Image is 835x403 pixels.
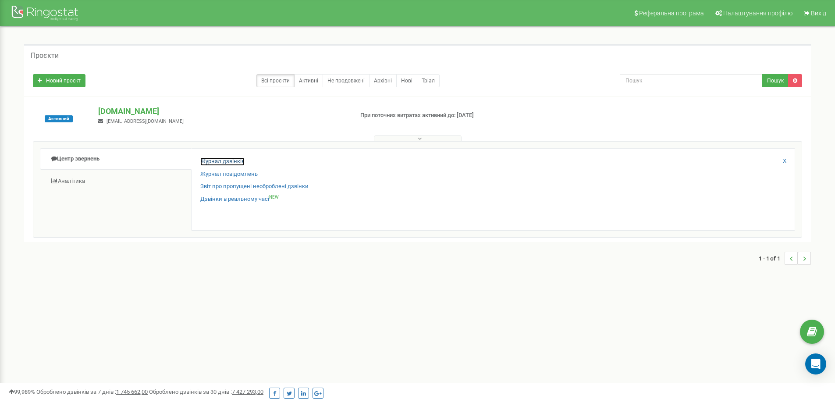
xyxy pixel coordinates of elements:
[232,389,263,395] u: 7 427 293,00
[759,252,785,265] span: 1 - 1 of 1
[759,243,811,274] nav: ...
[294,74,323,87] a: Активні
[783,157,786,165] a: X
[200,157,245,166] a: Журнал дзвінків
[200,182,309,191] a: Звіт про пропущені необроблені дзвінки
[200,170,258,178] a: Журнал повідомлень
[762,74,789,87] button: Пошук
[360,111,543,120] p: При поточних витратах активний до: [DATE]
[620,74,763,87] input: Пошук
[396,74,417,87] a: Нові
[33,74,85,87] a: Новий проєкт
[323,74,370,87] a: Не продовжені
[36,389,148,395] span: Оброблено дзвінків за 7 днів :
[805,353,826,374] div: Open Intercom Messenger
[98,106,346,117] p: [DOMAIN_NAME]
[369,74,397,87] a: Архівні
[811,10,826,17] span: Вихід
[639,10,704,17] span: Реферальна програма
[40,171,192,192] a: Аналiтика
[269,195,279,200] sup: NEW
[31,52,59,60] h5: Проєкти
[256,74,295,87] a: Всі проєкти
[200,195,279,203] a: Дзвінки в реальному часіNEW
[9,389,35,395] span: 99,989%
[107,118,184,124] span: [EMAIL_ADDRESS][DOMAIN_NAME]
[417,74,440,87] a: Тріал
[149,389,263,395] span: Оброблено дзвінків за 30 днів :
[116,389,148,395] u: 1 745 662,00
[40,148,192,170] a: Центр звернень
[723,10,792,17] span: Налаштування профілю
[45,115,73,122] span: Активний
